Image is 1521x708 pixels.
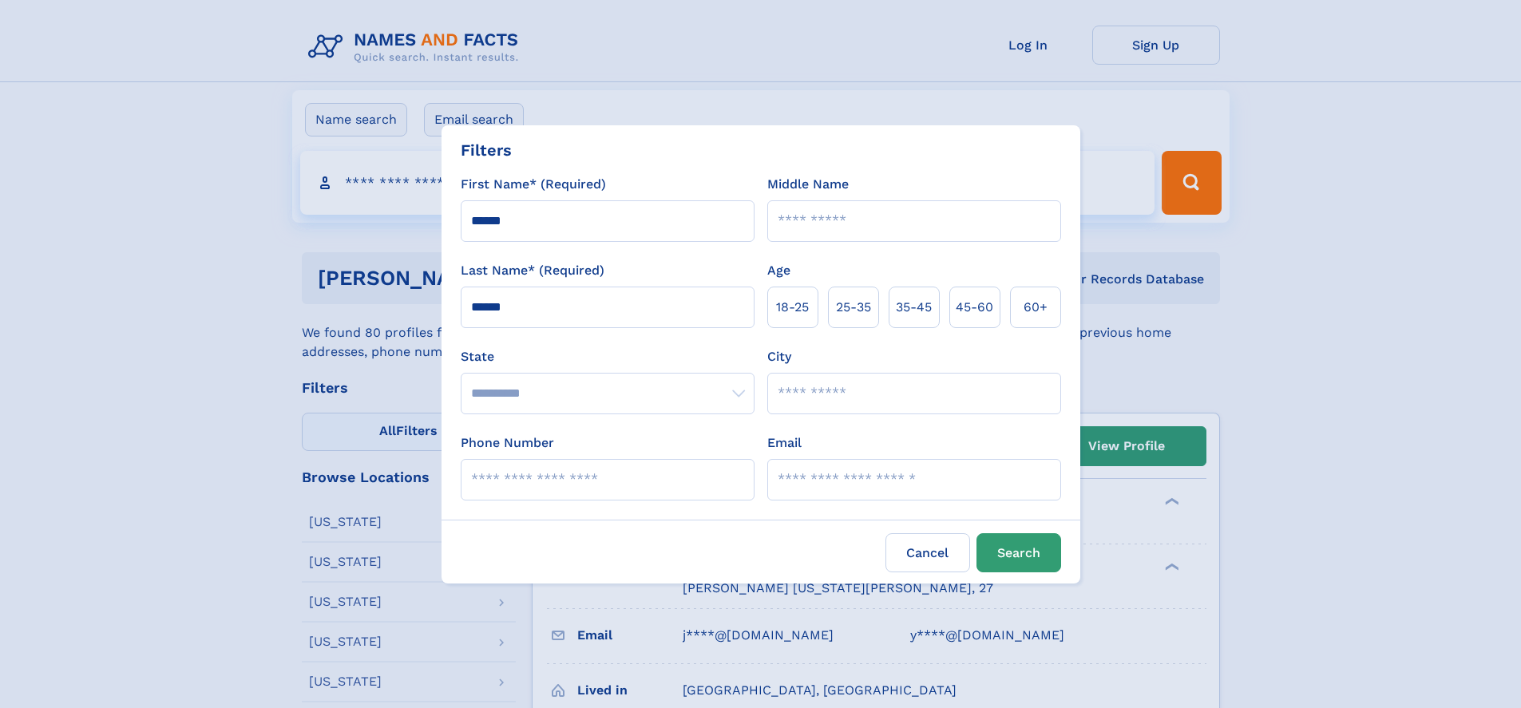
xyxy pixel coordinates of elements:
[461,347,755,366] label: State
[767,175,849,194] label: Middle Name
[461,261,604,280] label: Last Name* (Required)
[976,533,1061,572] button: Search
[1024,298,1048,317] span: 60+
[776,298,809,317] span: 18‑25
[767,261,790,280] label: Age
[836,298,871,317] span: 25‑35
[461,138,512,162] div: Filters
[461,175,606,194] label: First Name* (Required)
[896,298,932,317] span: 35‑45
[767,433,802,453] label: Email
[956,298,993,317] span: 45‑60
[767,347,791,366] label: City
[461,433,554,453] label: Phone Number
[885,533,970,572] label: Cancel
